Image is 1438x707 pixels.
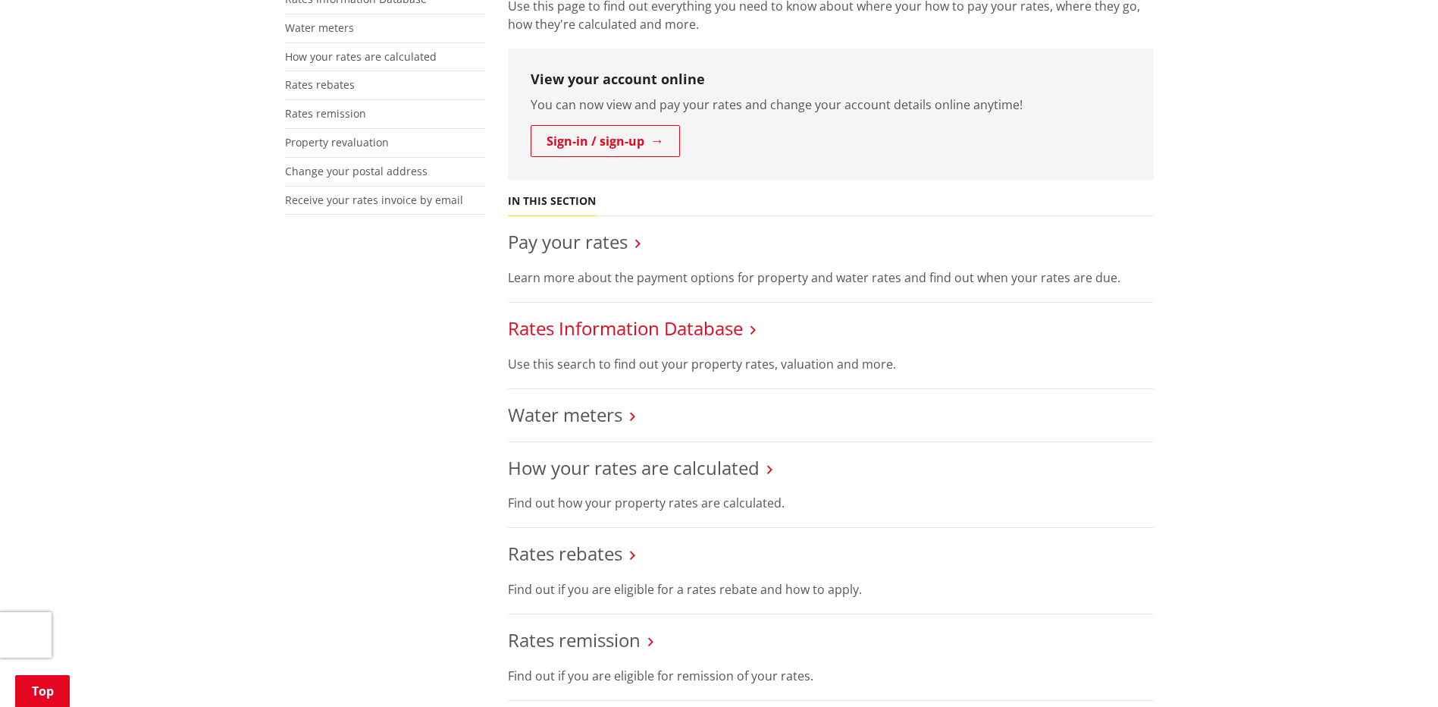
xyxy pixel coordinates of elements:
[531,96,1131,114] p: You can now view and pay your rates and change your account details online anytime!
[285,193,463,207] a: Receive your rates invoice by email
[508,541,622,566] a: Rates rebates
[285,135,389,149] a: Property revaluation
[285,49,437,64] a: How your rates are calculated
[508,195,596,208] h5: In this section
[508,580,1154,599] p: Find out if you are eligible for a rates rebate and how to apply.
[508,627,641,652] a: Rates remission
[508,229,628,254] a: Pay your rates
[508,667,1154,685] p: Find out if you are eligible for remission of your rates.
[285,164,428,178] a: Change your postal address
[1368,643,1423,698] iframe: Messenger Launcher
[531,125,680,157] a: Sign-in / sign-up
[508,316,743,341] a: Rates Information Database
[531,71,1131,88] h3: View your account online
[285,77,355,92] a: Rates rebates
[508,455,760,480] a: How your rates are calculated
[285,20,354,35] a: Water meters
[508,269,1154,287] p: Learn more about the payment options for property and water rates and find out when your rates ar...
[508,402,622,427] a: Water meters
[508,355,1154,373] p: Use this search to find out your property rates, valuation and more.
[508,494,1154,512] p: Find out how your property rates are calculated.
[15,675,70,707] a: Top
[285,106,366,121] a: Rates remission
